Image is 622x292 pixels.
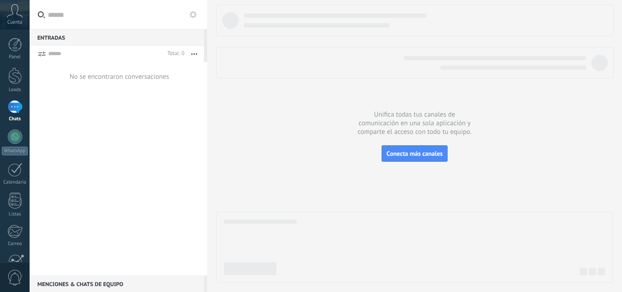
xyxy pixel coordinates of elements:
[2,116,28,122] div: Chats
[164,49,184,58] div: Total: 0
[382,145,448,162] button: Conecta más canales
[2,87,28,93] div: Leads
[30,276,204,292] div: Menciones & Chats de equipo
[387,149,443,158] span: Conecta más canales
[70,72,169,81] div: No se encontraron conversaciones
[7,20,22,26] span: Cuenta
[2,241,28,247] div: Correo
[2,179,28,185] div: Calendario
[2,54,28,60] div: Panel
[2,147,28,155] div: WhatsApp
[30,29,204,46] div: Entradas
[2,211,28,217] div: Listas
